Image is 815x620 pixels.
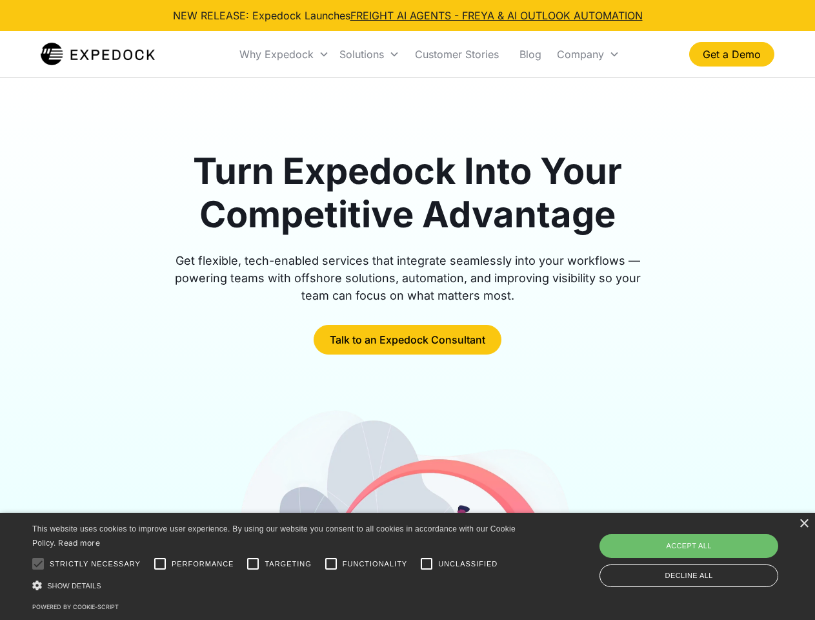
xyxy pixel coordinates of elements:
[32,524,516,548] span: This website uses cookies to improve user experience. By using our website you consent to all coo...
[509,32,552,76] a: Blog
[41,41,155,67] img: Expedock Logo
[689,42,774,67] a: Get a Demo
[41,41,155,67] a: home
[160,252,656,304] div: Get flexible, tech-enabled services that integrate seamlessly into your workflows — powering team...
[50,559,141,570] span: Strictly necessary
[32,603,119,610] a: Powered by cookie-script
[334,32,405,76] div: Solutions
[239,48,314,61] div: Why Expedock
[32,579,520,592] div: Show details
[234,32,334,76] div: Why Expedock
[173,8,643,23] div: NEW RELEASE: Expedock Launches
[160,150,656,236] h1: Turn Expedock Into Your Competitive Advantage
[600,480,815,620] iframe: Chat Widget
[405,32,509,76] a: Customer Stories
[314,325,501,355] a: Talk to an Expedock Consultant
[339,48,384,61] div: Solutions
[265,559,311,570] span: Targeting
[438,559,498,570] span: Unclassified
[58,538,100,548] a: Read more
[552,32,625,76] div: Company
[47,582,101,590] span: Show details
[172,559,234,570] span: Performance
[557,48,604,61] div: Company
[350,9,643,22] a: FREIGHT AI AGENTS - FREYA & AI OUTLOOK AUTOMATION
[343,559,407,570] span: Functionality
